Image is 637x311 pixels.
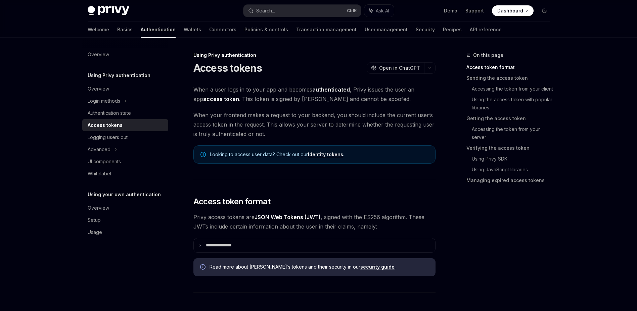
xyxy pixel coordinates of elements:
[466,73,555,83] a: Sending the access token
[367,62,424,74] button: Open in ChatGPT
[210,264,429,270] span: Read more about [PERSON_NAME]’s tokens and their security in our .
[203,96,239,102] strong: access token
[209,22,236,38] a: Connectors
[360,264,395,270] a: security guide
[472,153,555,164] a: Using Privy SDK
[365,22,408,38] a: User management
[379,65,420,71] span: Open in ChatGPT
[466,143,555,153] a: Verifying the access token
[466,113,555,124] a: Getting the access token
[184,22,201,38] a: Wallets
[88,85,109,93] div: Overview
[312,86,350,93] strong: authenticated
[88,228,102,236] div: Usage
[88,145,110,153] div: Advanced
[88,22,109,38] a: Welcome
[88,121,123,129] div: Access tokens
[117,22,133,38] a: Basics
[364,5,394,17] button: Ask AI
[308,151,343,158] a: Identity tokens
[466,62,555,73] a: Access token format
[88,216,101,224] div: Setup
[88,170,111,178] div: Whitelabel
[539,5,550,16] button: Toggle dark mode
[193,52,436,59] div: Using Privy authentication
[470,22,502,38] a: API reference
[88,133,128,141] div: Logging users out
[88,50,109,59] div: Overview
[193,212,436,231] span: Privy access tokens are , signed with the ES256 algorithm. These JWTs include certain information...
[193,62,262,74] h1: Access tokens
[88,71,150,79] h5: Using Privy authentication
[296,22,357,38] a: Transaction management
[444,7,457,14] a: Demo
[82,131,168,143] a: Logging users out
[466,175,555,186] a: Managing expired access tokens
[88,191,161,199] h5: Using your own authentication
[416,22,435,38] a: Security
[193,110,436,139] span: When your frontend makes a request to your backend, you should include the current user’s access ...
[243,5,361,17] button: Search...CtrlK
[244,22,288,38] a: Policies & controls
[82,168,168,180] a: Whitelabel
[497,7,523,14] span: Dashboard
[200,264,207,271] svg: Info
[193,196,271,207] span: Access token format
[256,7,275,15] div: Search...
[473,51,503,59] span: On this page
[82,119,168,131] a: Access tokens
[255,214,321,221] a: JSON Web Tokens (JWT)
[88,204,109,212] div: Overview
[465,7,484,14] a: Support
[141,22,176,38] a: Authentication
[200,152,206,157] svg: Note
[443,22,462,38] a: Recipes
[82,83,168,95] a: Overview
[82,48,168,61] a: Overview
[376,7,389,14] span: Ask AI
[472,94,555,113] a: Using the access token with popular libraries
[88,6,129,15] img: dark logo
[472,83,555,94] a: Accessing the token from your client
[347,8,357,13] span: Ctrl K
[88,158,121,166] div: UI components
[88,97,120,105] div: Login methods
[88,109,131,117] div: Authentication state
[472,124,555,143] a: Accessing the token from your server
[492,5,534,16] a: Dashboard
[210,151,428,158] span: Looking to access user data? Check out our .
[82,155,168,168] a: UI components
[193,85,436,104] span: When a user logs in to your app and becomes , Privy issues the user an app . This token is signed...
[82,202,168,214] a: Overview
[82,107,168,119] a: Authentication state
[82,226,168,238] a: Usage
[82,214,168,226] a: Setup
[472,164,555,175] a: Using JavaScript libraries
